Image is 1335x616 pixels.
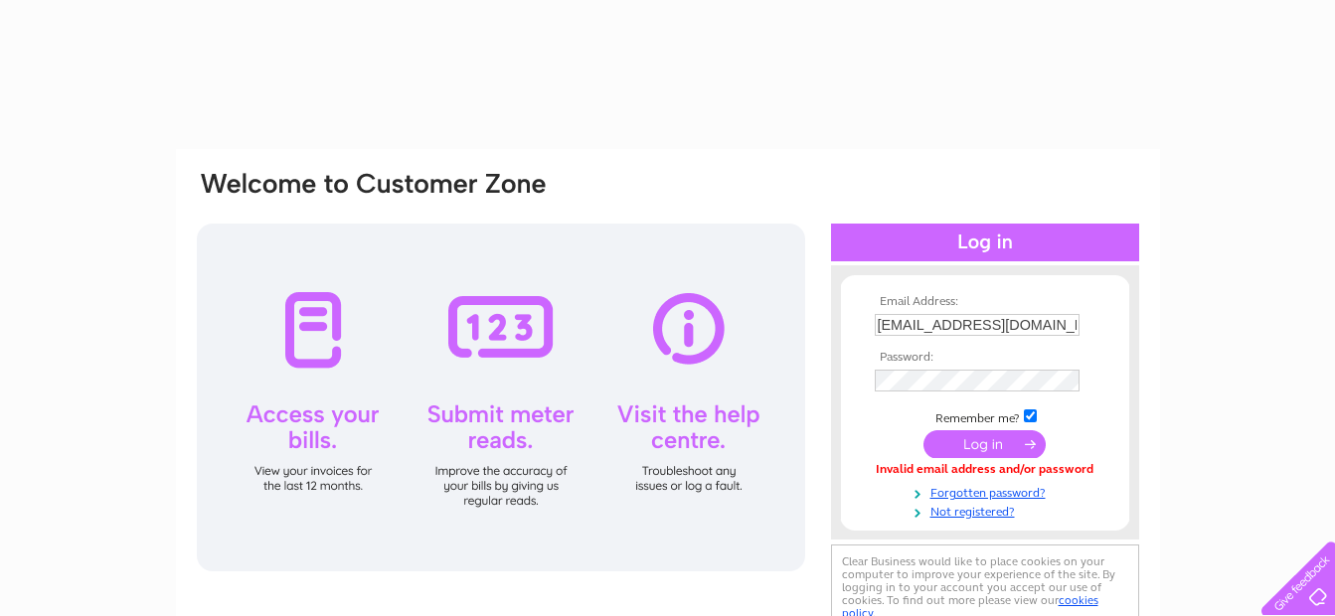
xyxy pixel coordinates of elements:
a: Forgotten password? [875,482,1100,501]
td: Remember me? [870,406,1100,426]
input: Submit [923,430,1046,458]
th: Email Address: [870,295,1100,309]
th: Password: [870,351,1100,365]
a: Not registered? [875,501,1100,520]
div: Invalid email address and/or password [875,463,1095,477]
